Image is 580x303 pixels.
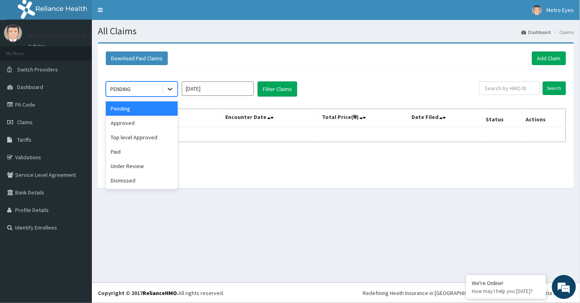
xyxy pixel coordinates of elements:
[222,109,318,127] th: Encounter Date
[106,101,178,116] div: Pending
[106,173,178,188] div: Dismissed
[319,109,409,127] th: Total Price(₦)
[547,6,574,14] span: Metro Eyes
[483,109,522,127] th: Status
[532,5,542,15] img: User Image
[472,279,540,287] div: We're Online!
[532,51,566,65] a: Add Claim
[106,159,178,173] div: Under Review
[106,145,178,159] div: Paid
[182,81,254,96] input: Select Month and Year
[4,24,22,42] img: User Image
[28,44,47,49] a: Online
[106,51,168,65] button: Download Paid Claims
[363,289,574,297] div: Redefining Heath Insurance in [GEOGRAPHIC_DATA] using Telemedicine and Data Science!
[408,109,483,127] th: Date Filed
[98,289,179,297] strong: Copyright © 2017 .
[28,32,110,40] p: Metro eyes Optical center
[17,83,43,91] span: Dashboard
[17,136,32,143] span: Tariffs
[522,29,551,36] a: Dashboard
[110,85,131,93] div: PENDING
[258,81,297,97] button: Filter Claims
[106,130,178,145] div: Top level Approved
[17,119,33,126] span: Claims
[143,289,177,297] a: RelianceHMO
[472,288,540,295] p: How may I help you today?
[552,29,574,36] li: Claims
[98,26,574,36] h1: All Claims
[543,81,566,95] input: Search
[479,81,540,95] input: Search by HMO ID
[17,66,58,73] span: Switch Providers
[522,109,566,127] th: Actions
[106,116,178,130] div: Approved
[92,283,580,303] footer: All rights reserved.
